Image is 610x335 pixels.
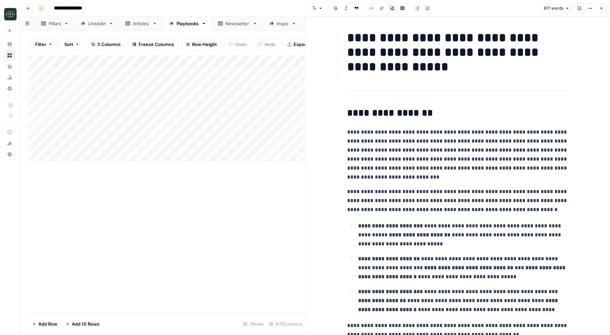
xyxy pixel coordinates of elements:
[541,4,573,13] button: 817 words
[544,5,563,11] span: 817 words
[4,72,15,83] a: Usage
[128,39,179,50] button: Freeze Columns
[64,41,73,48] span: Sort
[235,41,247,48] span: Undo
[35,17,75,30] a: Pillars
[265,41,276,48] span: Redo
[38,320,57,327] span: Add Row
[4,39,15,50] a: Home
[4,149,15,160] button: Help + Support
[49,20,61,27] div: Pillars
[224,39,251,50] button: Undo
[4,83,15,94] a: Settings
[263,17,302,30] a: Inspo
[277,20,289,27] div: Inspo
[4,8,17,20] img: Catalyst Logo
[31,39,57,50] button: Filter
[294,41,318,48] span: Export CSV
[60,39,84,50] button: Sort
[254,39,280,50] button: Redo
[192,41,217,48] span: Row Height
[75,17,120,30] a: Linkedin
[87,39,125,50] button: 5 Columns
[88,20,106,27] div: Linkedin
[4,50,15,61] a: Browse
[35,41,46,48] span: Filter
[163,17,212,30] a: Playbooks
[4,138,15,148] div: What's new?
[72,320,99,327] span: Add 10 Rows
[120,17,163,30] a: Articles
[97,41,121,48] span: 5 Columns
[240,318,266,329] div: 7 Rows
[266,318,305,329] div: 4/5 Columns
[61,318,104,329] button: Add 10 Rows
[4,138,15,149] button: What's new?
[4,6,15,23] button: Workspace: Catalyst
[28,318,61,329] button: Add Row
[133,20,150,27] div: Articles
[283,39,323,50] button: Export CSV
[139,41,174,48] span: Freeze Columns
[181,39,221,50] button: Row Height
[4,127,15,138] a: AirOps Academy
[212,17,263,30] a: Newsletter
[4,61,15,72] a: Your Data
[226,20,250,27] div: Newsletter
[177,20,199,27] div: Playbooks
